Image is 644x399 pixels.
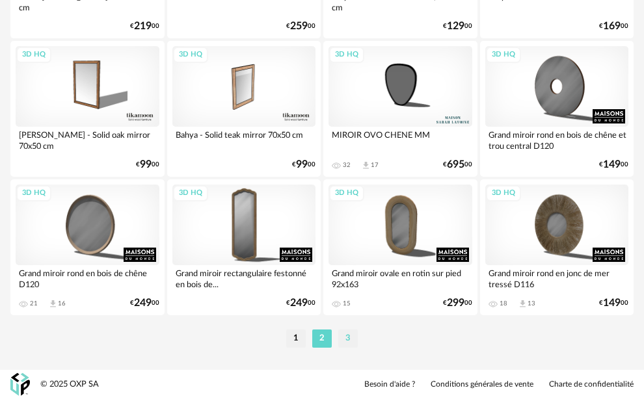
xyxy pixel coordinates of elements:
[10,41,165,177] a: 3D HQ [PERSON_NAME] - Solid oak mirror 70x50 cm €9900
[361,161,371,170] span: Download icon
[134,299,152,307] span: 249
[296,161,308,169] span: 99
[136,161,159,169] div: € 00
[173,185,208,201] div: 3D HQ
[431,380,533,390] a: Conditions générales de vente
[323,41,477,177] a: 3D HQ MIROIR OVO CHENE MM 32 Download icon 17 €69500
[603,161,621,169] span: 149
[292,161,315,169] div: € 00
[599,161,628,169] div: € 00
[40,379,99,390] div: © 2025 OXP SA
[603,299,621,307] span: 149
[485,265,629,291] div: Grand miroir rond en jonc de mer tressé D116
[518,299,528,309] span: Download icon
[485,127,629,153] div: Grand miroir rond en bois de chêne et trou central D120
[329,265,472,291] div: Grand miroir ovale en rotin sur pied 92x163
[290,22,308,31] span: 259
[480,179,634,315] a: 3D HQ Grand miroir rond en jonc de mer tressé D116 18 Download icon 13 €14900
[364,380,415,390] a: Besoin d'aide ?
[343,300,351,307] div: 15
[443,22,472,31] div: € 00
[480,41,634,177] a: 3D HQ Grand miroir rond en bois de chêne et trou central D120 €14900
[603,22,621,31] span: 169
[10,373,30,396] img: OXP
[130,22,159,31] div: € 00
[447,161,464,169] span: 695
[286,22,315,31] div: € 00
[486,185,521,201] div: 3D HQ
[167,41,321,177] a: 3D HQ Bahya - Solid teak mirror 70x50 cm €9900
[443,161,472,169] div: € 00
[58,300,66,307] div: 16
[528,300,535,307] div: 13
[10,179,165,315] a: 3D HQ Grand miroir rond en bois de chêne D120 21 Download icon 16 €24900
[30,300,38,307] div: 21
[134,22,152,31] span: 219
[130,299,159,307] div: € 00
[290,299,308,307] span: 249
[323,179,477,315] a: 3D HQ Grand miroir ovale en rotin sur pied 92x163 15 €29900
[329,47,364,63] div: 3D HQ
[329,127,472,153] div: MIROIR OVO CHENE MM
[329,185,364,201] div: 3D HQ
[48,299,58,309] span: Download icon
[16,47,51,63] div: 3D HQ
[16,127,159,153] div: [PERSON_NAME] - Solid oak mirror 70x50 cm
[312,329,332,348] li: 2
[443,299,472,307] div: € 00
[167,179,321,315] a: 3D HQ Grand miroir rectangulaire festonné en bois de... €24900
[338,329,358,348] li: 3
[447,299,464,307] span: 299
[549,380,634,390] a: Charte de confidentialité
[16,185,51,201] div: 3D HQ
[286,299,315,307] div: € 00
[447,22,464,31] span: 129
[16,265,159,291] div: Grand miroir rond en bois de chêne D120
[286,329,306,348] li: 1
[599,22,628,31] div: € 00
[172,127,316,153] div: Bahya - Solid teak mirror 70x50 cm
[486,47,521,63] div: 3D HQ
[599,299,628,307] div: € 00
[140,161,152,169] span: 99
[500,300,507,307] div: 18
[343,161,351,169] div: 32
[371,161,379,169] div: 17
[173,47,208,63] div: 3D HQ
[172,265,316,291] div: Grand miroir rectangulaire festonné en bois de...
